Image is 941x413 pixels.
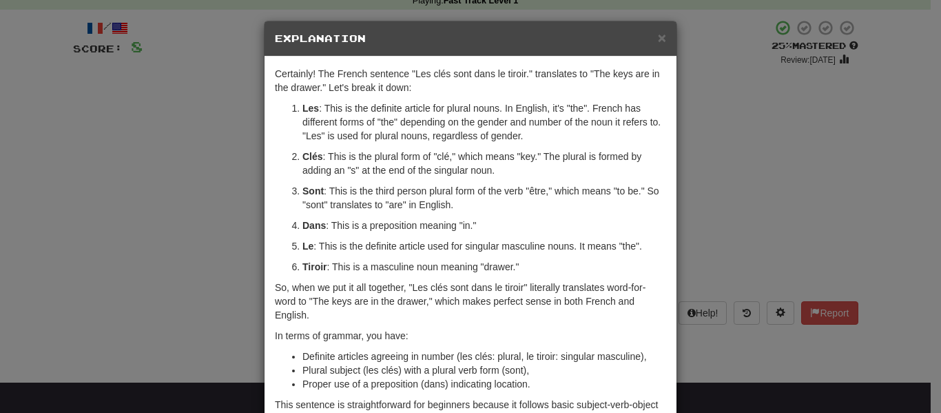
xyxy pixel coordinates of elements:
[275,329,666,343] p: In terms of grammar, you have:
[302,150,666,177] p: : This is the plural form of "clé," which means "key." The plural is formed by adding an "s" at t...
[302,220,326,231] strong: Dans
[302,377,666,391] li: Proper use of a preposition (dans) indicating location.
[302,101,666,143] p: : This is the definite article for plural nouns. In English, it's "the". French has different for...
[302,151,323,162] strong: Clés
[275,281,666,322] p: So, when we put it all together, "Les clés sont dans le tiroir" literally translates word-for-wor...
[275,32,666,46] h5: Explanation
[302,241,313,252] strong: Le
[302,219,666,232] p: : This is a preposition meaning "in."
[658,30,666,45] button: Close
[302,239,666,253] p: : This is the definite article used for singular masculine nouns. It means "the".
[302,363,666,377] li: Plural subject (les clés) with a plural verb form (sont),
[302,184,666,212] p: : This is the third person plural form of the verb "être," which means "to be." So "sont" transla...
[658,30,666,46] span: ×
[302,261,327,272] strong: Tiroir
[302,185,324,197] strong: Sont
[302,260,666,274] p: : This is a masculine noun meaning "drawer."
[275,67,666,94] p: Certainly! The French sentence "Les clés sont dans le tiroir." translates to "The keys are in the...
[302,103,319,114] strong: Les
[302,350,666,363] li: Definite articles agreeing in number (les clés: plural, le tiroir: singular masculine),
